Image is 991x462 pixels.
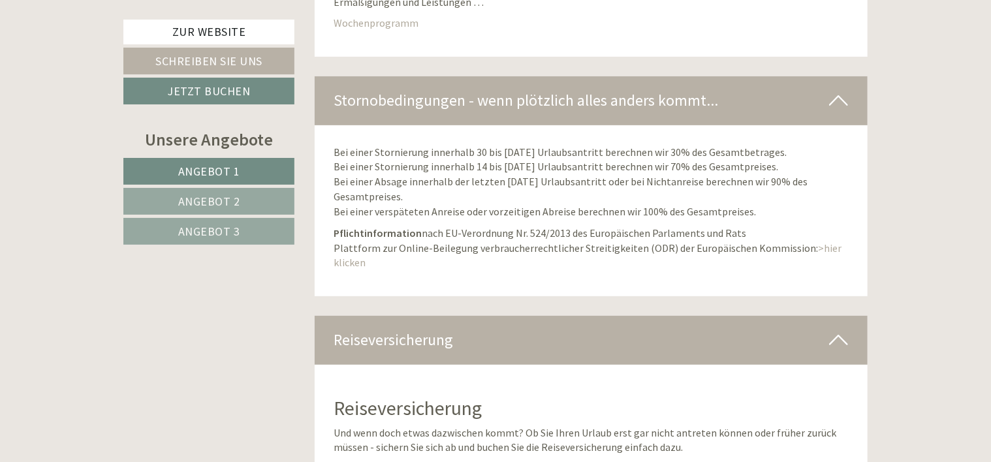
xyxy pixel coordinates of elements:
strong: Pflichtinformation [334,226,422,239]
a: Schreiben Sie uns [123,48,294,74]
div: Guten Tag, wie können wir Ihnen helfen? [10,35,208,75]
h2: Reiseversicherung [334,397,849,419]
span: Angebot 3 [178,224,240,239]
a: Wochenprogramm [334,16,419,29]
a: Jetzt buchen [123,78,294,104]
div: Inso Sonnenheim [20,38,201,48]
span: Angebot 2 [178,194,240,209]
button: Senden [430,340,514,367]
p: Bei einer Stornierung innerhalb 30 bis [DATE] Urlaubsantritt berechnen wir 30% des Gesamtbetrages... [334,145,849,219]
span: Angebot 1 [178,164,240,179]
div: [DATE] [234,10,281,32]
div: Stornobedingungen - wenn plötzlich alles anders kommt... [315,76,868,125]
a: Zur Website [123,20,294,44]
p: Und wenn doch etwas dazwischen kommt? Ob Sie Ihren Urlaub erst gar nicht antreten können oder frü... [334,425,849,455]
div: Reiseversicherung [315,316,868,364]
div: Unsere Angebote [123,127,294,151]
small: 22:34 [20,63,201,72]
p: nach EU-Verordnung Nr. 524/2013 des Europäischen Parlaments und Rats Plattform zur Online-Beilegu... [334,226,849,271]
